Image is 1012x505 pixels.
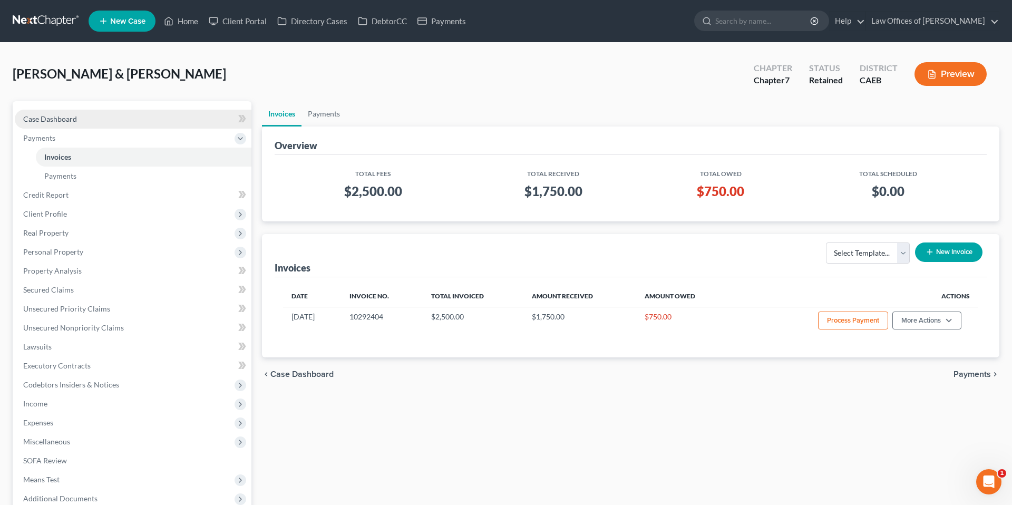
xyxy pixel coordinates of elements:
[23,323,124,332] span: Unsecured Nonpriority Claims
[23,342,52,351] span: Lawsuits
[860,62,898,74] div: District
[23,399,47,408] span: Income
[23,114,77,123] span: Case Dashboard
[423,286,523,307] th: Total Invoiced
[353,12,412,31] a: DebtorCC
[23,266,82,275] span: Property Analysis
[23,380,119,389] span: Codebtors Insiders & Notices
[13,66,226,81] span: [PERSON_NAME] & [PERSON_NAME]
[275,261,310,274] div: Invoices
[754,62,792,74] div: Chapter
[23,304,110,313] span: Unsecured Priority Claims
[36,148,251,167] a: Invoices
[262,370,270,378] i: chevron_left
[15,186,251,205] a: Credit Report
[23,209,67,218] span: Client Profile
[754,74,792,86] div: Chapter
[15,451,251,470] a: SOFA Review
[734,286,978,307] th: Actions
[991,370,999,378] i: chevron_right
[809,62,843,74] div: Status
[301,101,346,127] a: Payments
[341,307,423,336] td: 10292404
[915,242,982,262] button: New Invoice
[636,307,734,336] td: $750.00
[523,286,636,307] th: Amount Received
[798,163,978,179] th: Total Scheduled
[866,12,999,31] a: Law Offices of [PERSON_NAME]
[23,437,70,446] span: Miscellaneous
[914,62,987,86] button: Preview
[15,299,251,318] a: Unsecured Priority Claims
[809,74,843,86] div: Retained
[892,312,961,329] button: More Actions
[644,163,799,179] th: Total Owed
[860,74,898,86] div: CAEB
[953,370,999,378] button: Payments chevron_right
[715,11,812,31] input: Search by name...
[23,228,69,237] span: Real Property
[23,190,69,199] span: Credit Report
[523,307,636,336] td: $1,750.00
[270,370,334,378] span: Case Dashboard
[15,318,251,337] a: Unsecured Nonpriority Claims
[652,183,790,200] h3: $750.00
[36,167,251,186] a: Payments
[830,12,865,31] a: Help
[15,337,251,356] a: Lawsuits
[110,17,145,25] span: New Case
[23,456,67,465] span: SOFA Review
[23,133,55,142] span: Payments
[159,12,203,31] a: Home
[818,312,888,329] button: Process Payment
[283,307,341,336] td: [DATE]
[998,469,1006,478] span: 1
[23,285,74,294] span: Secured Claims
[44,171,76,180] span: Payments
[203,12,272,31] a: Client Portal
[272,12,353,31] a: Directory Cases
[23,418,53,427] span: Expenses
[976,469,1001,494] iframe: Intercom live chat
[262,101,301,127] a: Invoices
[472,183,635,200] h3: $1,750.00
[15,110,251,129] a: Case Dashboard
[341,286,423,307] th: Invoice No.
[463,163,644,179] th: Total Received
[23,494,98,503] span: Additional Documents
[283,163,463,179] th: Total Fees
[283,286,341,307] th: Date
[291,183,455,200] h3: $2,500.00
[262,370,334,378] button: chevron_left Case Dashboard
[15,261,251,280] a: Property Analysis
[23,247,83,256] span: Personal Property
[15,280,251,299] a: Secured Claims
[44,152,71,161] span: Invoices
[806,183,970,200] h3: $0.00
[15,356,251,375] a: Executory Contracts
[423,307,523,336] td: $2,500.00
[785,75,790,85] span: 7
[953,370,991,378] span: Payments
[636,286,734,307] th: Amount Owed
[23,361,91,370] span: Executory Contracts
[23,475,60,484] span: Means Test
[412,12,471,31] a: Payments
[275,139,317,152] div: Overview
